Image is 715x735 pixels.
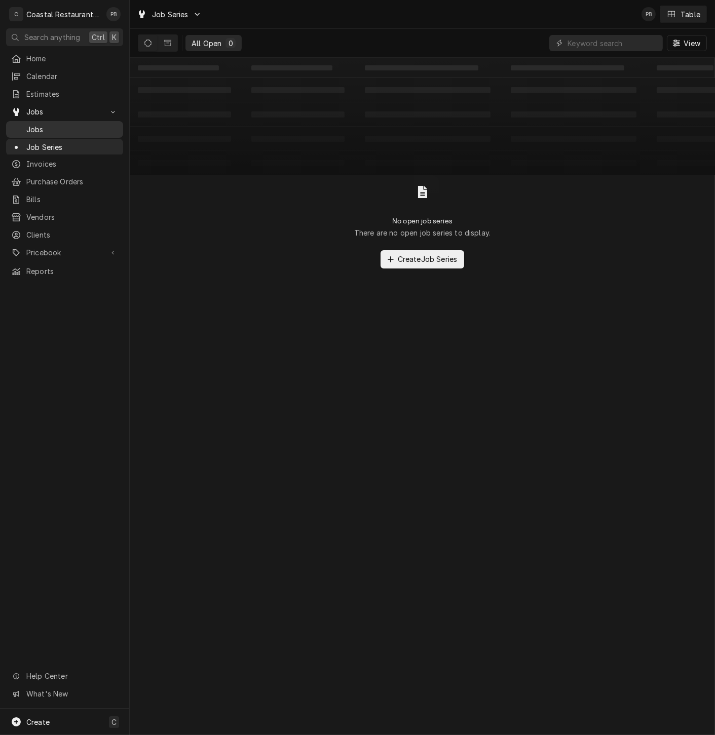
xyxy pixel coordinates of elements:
button: Search anythingCtrlK [6,28,123,46]
span: Jobs [26,106,103,117]
div: PB [642,7,656,21]
div: Phill Blush's Avatar [642,7,656,21]
a: Invoices [6,156,123,172]
span: Home [26,53,118,64]
h2: No open job series [392,217,453,225]
div: C [9,7,23,21]
span: C [111,717,117,727]
a: Home [6,50,123,67]
div: Coastal Restaurant Repair [26,9,101,20]
a: Go to What's New [6,685,123,702]
a: Purchase Orders [6,173,123,190]
a: Calendar [6,68,123,85]
a: Go to Help Center [6,668,123,684]
span: Calendar [26,71,118,82]
span: Ctrl [92,32,105,43]
span: Job Series [26,142,118,152]
span: View [682,38,702,49]
span: Create [26,718,50,726]
span: Bills [26,194,118,205]
span: Job Series [152,9,189,20]
span: Clients [26,229,118,240]
span: Jobs [26,124,118,135]
a: Clients [6,226,123,243]
span: Help Center [26,671,117,681]
span: K [112,32,117,43]
button: CreateJob Series [381,250,465,268]
table: All Open Job Series List Loading [130,58,715,175]
a: Job Series [6,139,123,156]
div: Phill Blush's Avatar [106,7,121,21]
span: ‌ [657,65,713,70]
span: Invoices [26,159,118,169]
a: Bills [6,191,123,208]
a: Jobs [6,121,123,138]
input: Keyword search [568,35,658,51]
button: View [667,35,707,51]
span: What's New [26,688,117,699]
span: Estimates [26,89,118,99]
span: ‌ [511,65,624,70]
div: 0 [228,38,234,49]
a: Estimates [6,86,123,102]
a: Reports [6,263,123,280]
span: Reports [26,266,118,277]
span: ‌ [251,65,332,70]
span: ‌ [365,65,478,70]
div: PB [106,7,121,21]
p: There are no open job series to display. [354,227,491,238]
span: Pricebook [26,247,103,258]
span: Create Job Series [396,254,460,264]
span: Vendors [26,212,118,222]
span: Search anything [24,32,80,43]
span: ‌ [138,65,219,70]
div: All Open [192,38,221,49]
div: Table [681,9,700,20]
span: Purchase Orders [26,176,118,187]
a: Go to Pricebook [6,244,123,261]
a: Go to Job Series [133,6,206,23]
a: Go to Jobs [6,103,123,120]
a: Vendors [6,209,123,225]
